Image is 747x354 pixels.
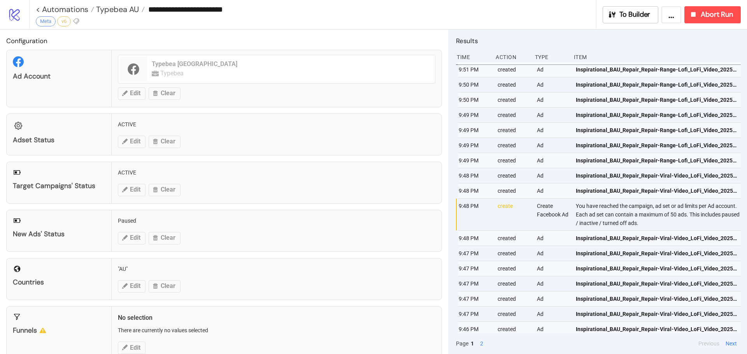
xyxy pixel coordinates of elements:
span: Inspirational_BAU_Repair_Repair-Viral-Video_LoFi_Video_20251010_AU [576,264,737,273]
div: Item [573,50,741,65]
a: Inspirational_BAU_Repair_Repair-Range-Lofi_LoFi_Video_20251010_AU [576,77,737,92]
div: Ad [536,92,570,107]
a: Typebea AU [94,5,145,13]
a: Inspirational_BAU_Repair_Repair-Viral-Video_LoFi_Video_20251010_AU [576,246,737,261]
span: Inspirational_BAU_Repair_Repair-Viral-Video_LoFi_Video_20251010_AU [576,171,737,180]
div: 9:48 PM [458,183,491,198]
div: Ad [536,108,570,122]
div: created [497,183,530,198]
a: Inspirational_BAU_Repair_Repair-Range-Lofi_LoFi_Video_20251010_AU [576,138,737,153]
span: Inspirational_BAU_Repair_Repair-Viral-Video_LoFi_Video_20251010_AU [576,279,737,288]
button: 2 [478,339,486,348]
span: Inspirational_BAU_Repair_Repair-Range-Lofi_LoFi_Video_20251010_AU [576,80,737,89]
div: Ad [536,246,570,261]
a: Inspirational_BAU_Repair_Repair-Range-Lofi_LoFi_Video_20251010_AU [576,123,737,138]
div: created [497,108,530,122]
div: created [497,77,530,92]
span: Abort Run [701,10,733,19]
span: Inspirational_BAU_Repair_Repair-Viral-Video_LoFi_Video_20251010_AU [576,295,737,303]
div: created [497,123,530,138]
div: created [497,322,530,337]
span: Page [456,339,468,348]
div: Ad [536,153,570,168]
div: 9:47 PM [458,246,491,261]
div: Ad [536,183,570,198]
div: Ad [536,123,570,138]
span: Inspirational_BAU_Repair_Repair-Range-Lofi_LoFi_Video_20251010_AU [576,65,737,74]
div: v6 [57,16,71,26]
div: 9:47 PM [458,291,491,306]
div: 9:49 PM [458,153,491,168]
div: Meta [36,16,56,26]
div: created [497,246,530,261]
div: Ad [536,307,570,321]
a: Inspirational_BAU_Repair_Repair-Viral-Video_LoFi_Video_20251010_AU [576,322,737,337]
span: Inspirational_BAU_Repair_Repair-Range-Lofi_LoFi_Video_20251010_AU [576,141,737,150]
a: Inspirational_BAU_Repair_Repair-Range-Lofi_LoFi_Video_20251010_AU [576,62,737,77]
a: Inspirational_BAU_Repair_Repair-Viral-Video_LoFi_Video_20251010_AU [576,168,737,183]
button: Abort Run [684,6,741,23]
div: create [497,199,530,230]
div: 9:47 PM [458,276,491,291]
div: 9:48 PM [458,231,491,246]
div: Action [495,50,528,65]
span: Inspirational_BAU_Repair_Repair-Range-Lofi_LoFi_Video_20251010_AU [576,126,737,134]
div: 9:47 PM [458,307,491,321]
div: You have reached the campaign, ad set or ad limits per Ad account. Each ad set can contain a maxi... [575,199,743,230]
button: 1 [468,339,476,348]
div: created [497,291,530,306]
div: 9:49 PM [458,108,491,122]
div: 9:48 PM [458,168,491,183]
div: 9:51 PM [458,62,491,77]
div: created [497,153,530,168]
a: Inspirational_BAU_Repair_Repair-Viral-Video_LoFi_Video_20251010_AU [576,291,737,306]
div: 9:50 PM [458,92,491,107]
span: Inspirational_BAU_Repair_Repair-Range-Lofi_LoFi_Video_20251010_AU [576,96,737,104]
div: created [497,307,530,321]
div: 9:48 PM [458,199,491,230]
span: Inspirational_BAU_Repair_Repair-Viral-Video_LoFi_Video_20251010_AU [576,325,737,333]
button: To Builder [603,6,659,23]
div: Ad [536,261,570,276]
div: Ad [536,231,570,246]
button: Next [723,339,739,348]
div: created [497,231,530,246]
h2: Results [456,36,741,46]
span: Inspirational_BAU_Repair_Repair-Viral-Video_LoFi_Video_20251010_AU [576,187,737,195]
div: Ad [536,276,570,291]
a: Inspirational_BAU_Repair_Repair-Viral-Video_LoFi_Video_20251010_AU [576,276,737,291]
span: Inspirational_BAU_Repair_Repair-Viral-Video_LoFi_Video_20251010_AU [576,234,737,242]
div: Type [534,50,568,65]
span: Inspirational_BAU_Repair_Repair-Range-Lofi_LoFi_Video_20251010_AU [576,156,737,165]
div: 9:49 PM [458,123,491,138]
div: 9:46 PM [458,322,491,337]
div: 9:49 PM [458,138,491,153]
div: created [497,261,530,276]
div: created [497,276,530,291]
div: Ad [536,291,570,306]
div: Time [456,50,489,65]
a: < Automations [36,5,94,13]
div: 9:50 PM [458,77,491,92]
div: Ad [536,77,570,92]
a: Inspirational_BAU_Repair_Repair-Range-Lofi_LoFi_Video_20251010_AU [576,108,737,122]
div: created [497,168,530,183]
div: Ad [536,138,570,153]
h2: Configuration [6,36,442,46]
a: Inspirational_BAU_Repair_Repair-Viral-Video_LoFi_Video_20251010_AU [576,231,737,246]
a: Inspirational_BAU_Repair_Repair-Range-Lofi_LoFi_Video_20251010_AU [576,92,737,107]
a: Inspirational_BAU_Repair_Repair-Viral-Video_LoFi_Video_20251010_AU [576,261,737,276]
div: created [497,92,530,107]
span: Inspirational_BAU_Repair_Repair-Viral-Video_LoFi_Video_20251010_AU [576,249,737,258]
div: Ad [536,322,570,337]
a: Inspirational_BAU_Repair_Repair-Range-Lofi_LoFi_Video_20251010_AU [576,153,737,168]
button: ... [661,6,681,23]
a: Inspirational_BAU_Repair_Repair-Viral-Video_LoFi_Video_20251010_AU [576,307,737,321]
span: Inspirational_BAU_Repair_Repair-Range-Lofi_LoFi_Video_20251010_AU [576,111,737,119]
span: Inspirational_BAU_Repair_Repair-Viral-Video_LoFi_Video_20251010_AU [576,310,737,318]
span: Typebea AU [94,4,139,14]
div: created [497,62,530,77]
a: Inspirational_BAU_Repair_Repair-Viral-Video_LoFi_Video_20251010_AU [576,183,737,198]
span: To Builder [619,10,651,19]
button: Previous [696,339,722,348]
